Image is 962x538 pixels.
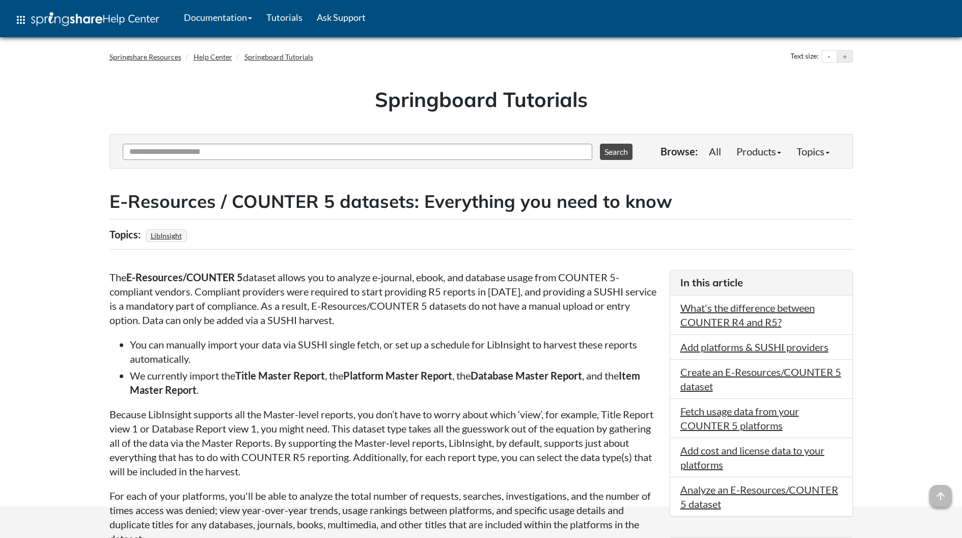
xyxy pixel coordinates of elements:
[310,5,373,30] a: Ask Support
[701,141,729,162] a: All
[31,12,102,26] img: Springshare
[789,141,837,162] a: Topics
[680,341,829,353] a: Add platforms & SUSHI providers
[8,5,167,35] a: apps Help Center
[117,85,845,114] h1: Springboard Tutorials
[15,14,27,26] span: apps
[680,483,838,510] a: Analyze an E-Resources/COUNTER 5 dataset
[130,368,659,397] li: We currently import the , the , the , and the .
[788,50,821,63] div: Text size:
[661,144,698,158] p: Browse:
[109,407,659,478] p: Because LibInsight supports all the Master-level reports, you don’t have to worry about which ‘vi...
[729,141,789,162] a: Products
[929,486,952,498] a: arrow_upward
[149,228,183,243] a: LibInsight
[109,225,143,244] div: Topics:
[821,50,837,63] button: Decrease text size
[244,52,313,61] a: Springboard Tutorials
[259,5,310,30] a: Tutorials
[130,337,659,366] li: You can manually import your data via SUSHI single fetch, or set up a schedule for LibInsight to ...
[194,52,232,61] a: Help Center
[680,405,799,432] a: Fetch usage data from your COUNTER 5 platforms
[471,369,582,382] strong: Database Master Report
[680,276,842,290] h3: In this article
[343,369,452,382] strong: Platform Master Report
[235,369,325,382] strong: Title Master Report
[177,5,259,30] a: Documentation
[102,12,159,25] span: Help Center
[680,366,841,392] a: Create an E-Resources/COUNTER 5 dataset
[99,514,863,530] div: This site uses cookies as well as records your IP address for usage statistics.
[126,271,243,283] strong: E-Resources/COUNTER 5
[837,50,853,63] button: Increase text size
[109,189,853,214] h2: E-Resources / COUNTER 5 datasets: Everything you need to know
[600,144,633,160] button: Search
[680,444,824,471] a: Add cost and license data to your platforms
[109,270,659,327] p: The dataset allows you to analyze e-journal, ebook, and database usage from COUNTER 5-compliant v...
[680,302,815,328] a: What's the difference between COUNTER R4 and R5?
[109,52,181,61] a: Springshare Resources
[929,485,952,507] span: arrow_upward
